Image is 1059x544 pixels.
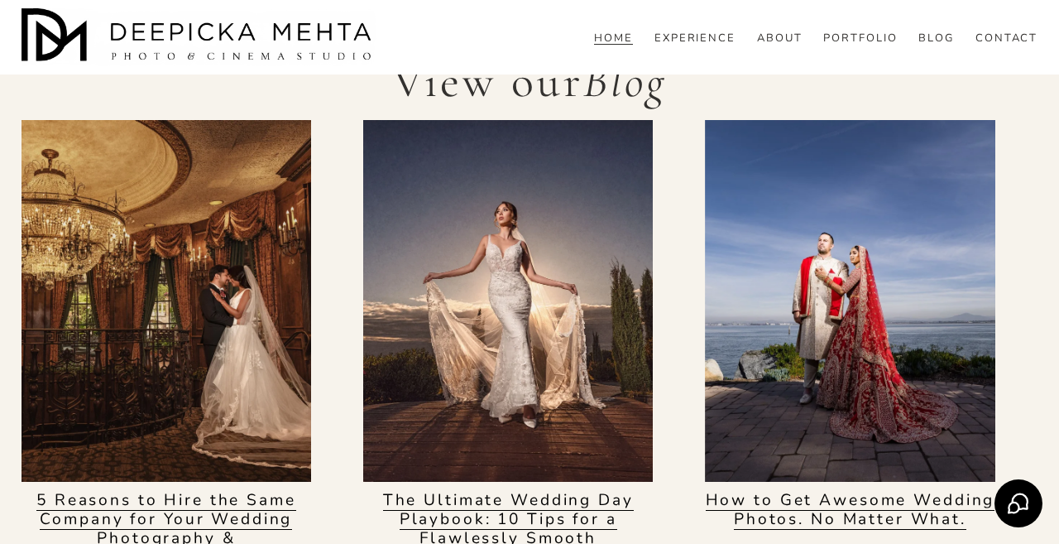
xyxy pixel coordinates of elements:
[654,31,736,46] a: EXPERIENCE
[583,53,667,109] em: Blog
[594,31,633,46] a: HOME
[975,31,1038,46] a: CONTACT
[757,31,803,46] a: ABOUT
[706,489,995,530] a: How to Get Awesome Wedding Photos. No Matter What.
[918,31,954,46] a: folder dropdown
[918,32,954,46] span: BLOG
[823,31,898,46] a: PORTFOLIO
[107,53,952,111] h1: View our
[22,8,377,66] img: Austin Wedding Photographer - Deepicka Mehta Photography &amp; Cinematography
